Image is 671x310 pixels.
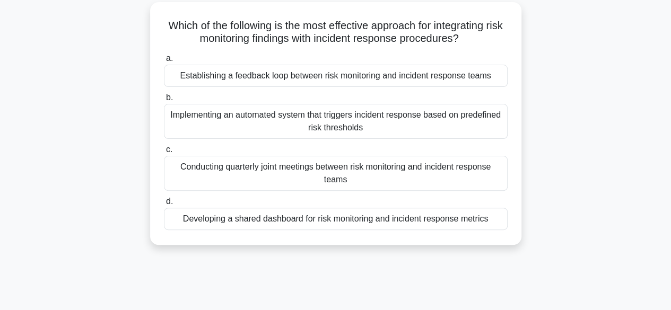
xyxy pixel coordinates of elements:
[164,104,508,139] div: Implementing an automated system that triggers incident response based on predefined risk thresholds
[164,208,508,230] div: Developing a shared dashboard for risk monitoring and incident response metrics
[166,54,173,63] span: a.
[164,156,508,191] div: Conducting quarterly joint meetings between risk monitoring and incident response teams
[166,93,173,102] span: b.
[164,65,508,87] div: Establishing a feedback loop between risk monitoring and incident response teams
[166,197,173,206] span: d.
[163,19,509,46] h5: Which of the following is the most effective approach for integrating risk monitoring findings wi...
[166,145,172,154] span: c.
